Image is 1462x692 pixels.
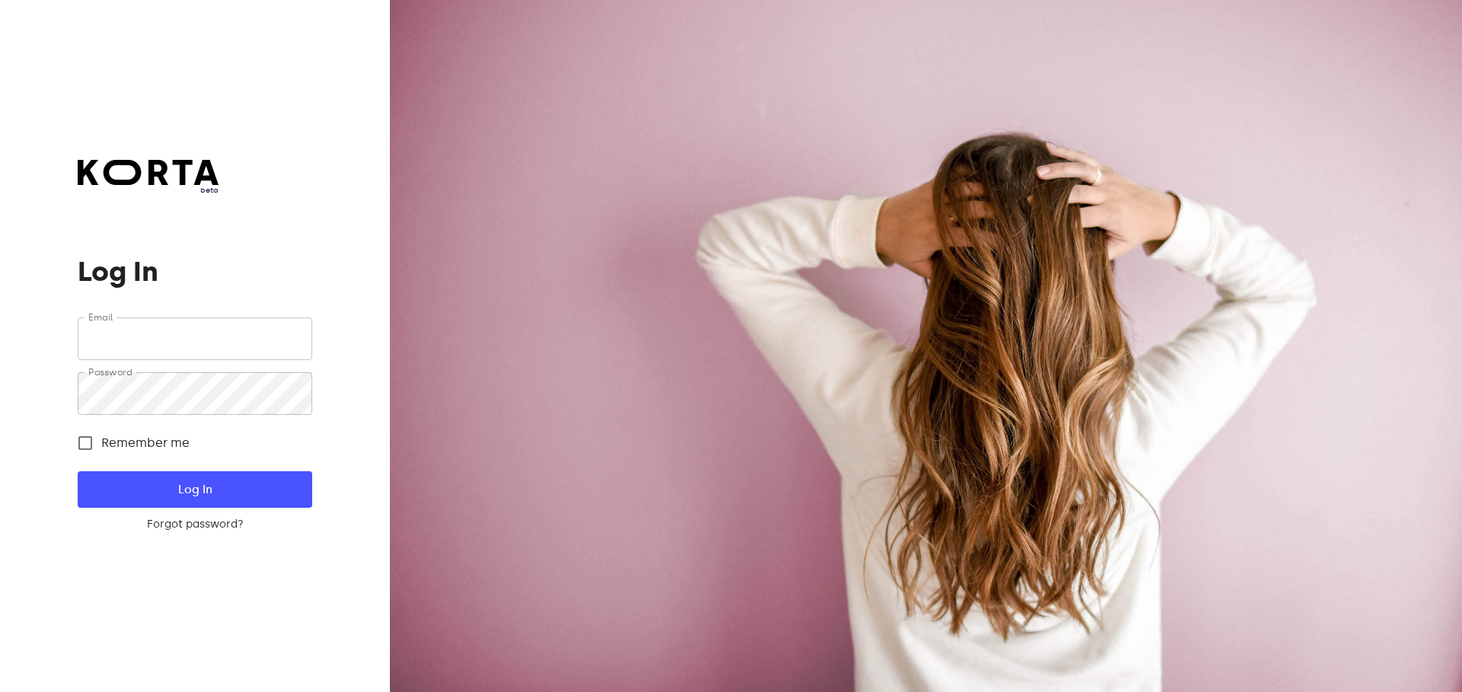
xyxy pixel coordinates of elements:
[78,185,219,196] span: beta
[78,160,219,185] img: Korta
[78,517,311,532] a: Forgot password?
[78,257,311,287] h1: Log In
[101,434,190,452] span: Remember me
[78,471,311,508] button: Log In
[102,480,287,499] span: Log In
[78,160,219,196] a: beta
